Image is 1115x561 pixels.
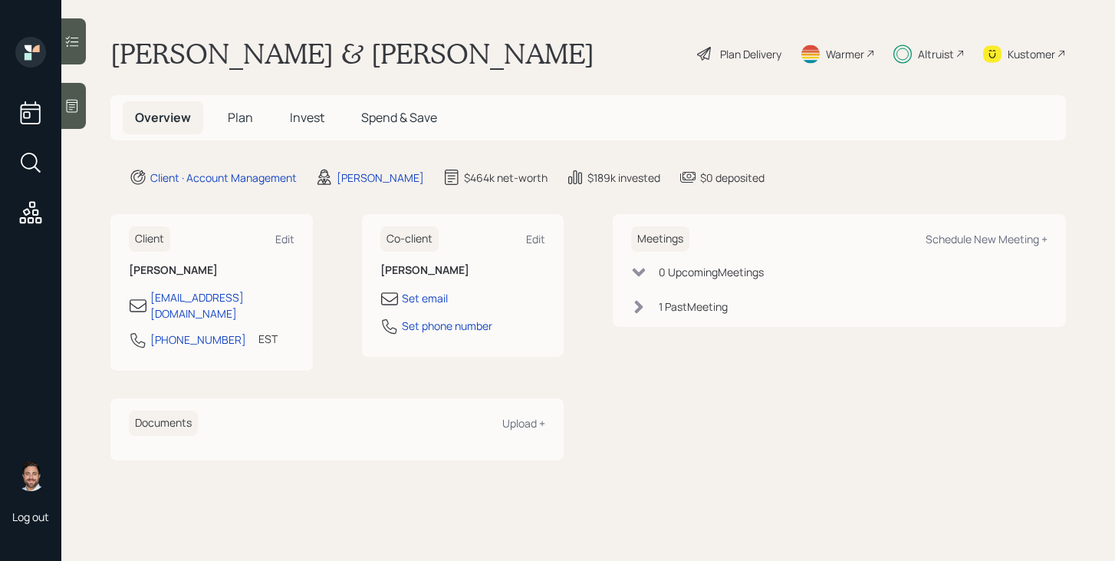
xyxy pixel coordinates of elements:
[150,332,246,348] div: [PHONE_NUMBER]
[258,331,278,347] div: EST
[129,264,294,277] h6: [PERSON_NAME]
[720,46,781,62] div: Plan Delivery
[700,170,765,186] div: $0 deposited
[1008,46,1055,62] div: Kustomer
[402,318,492,334] div: Set phone number
[659,299,728,315] div: 1 Past Meeting
[631,226,689,252] h6: Meetings
[826,46,864,62] div: Warmer
[587,170,660,186] div: $189k invested
[110,37,594,71] h1: [PERSON_NAME] & [PERSON_NAME]
[150,170,297,186] div: Client · Account Management
[464,170,548,186] div: $464k net-worth
[129,411,198,436] h6: Documents
[402,290,448,306] div: Set email
[361,109,437,126] span: Spend & Save
[290,109,324,126] span: Invest
[135,109,191,126] span: Overview
[129,226,170,252] h6: Client
[337,170,424,186] div: [PERSON_NAME]
[926,232,1048,246] div: Schedule New Meeting +
[526,232,545,246] div: Edit
[918,46,954,62] div: Altruist
[659,264,764,280] div: 0 Upcoming Meeting s
[228,109,253,126] span: Plan
[502,416,545,431] div: Upload +
[380,264,546,277] h6: [PERSON_NAME]
[12,510,49,524] div: Log out
[15,460,46,491] img: michael-russo-headshot.png
[380,226,439,252] h6: Co-client
[150,289,294,322] div: [EMAIL_ADDRESS][DOMAIN_NAME]
[275,232,294,246] div: Edit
